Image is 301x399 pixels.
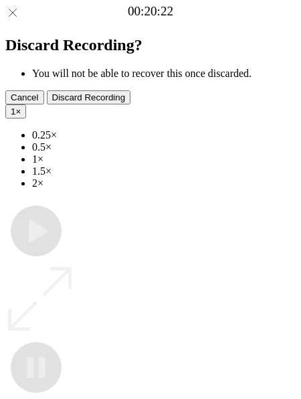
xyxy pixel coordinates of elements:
[32,177,296,189] li: 2×
[32,141,296,153] li: 0.5×
[5,90,44,104] button: Cancel
[5,36,296,54] h2: Discard Recording?
[47,90,131,104] button: Discard Recording
[5,104,26,118] button: 1×
[128,4,173,19] a: 00:20:22
[32,165,296,177] li: 1.5×
[32,68,296,80] li: You will not be able to recover this once discarded.
[11,106,15,116] span: 1
[32,129,296,141] li: 0.25×
[32,153,296,165] li: 1×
